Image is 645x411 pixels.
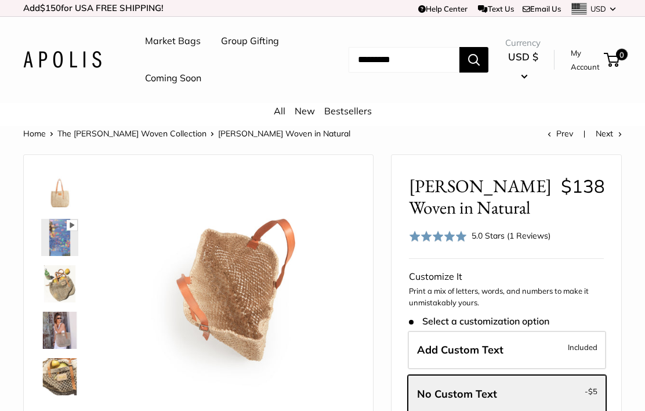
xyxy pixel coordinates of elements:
[590,4,606,13] span: USD
[39,170,81,212] a: Mercado Woven in Natural
[505,48,541,85] button: USD $
[324,105,372,117] a: Bestsellers
[588,387,597,396] span: $5
[39,356,81,398] a: Mercado Woven in Natural
[23,128,46,139] a: Home
[409,228,550,244] div: 5.0 Stars (1 Reviews)
[41,265,78,302] img: Mercado Woven in Natural
[39,263,81,305] a: Mercado Woven in Natural
[218,128,350,139] span: [PERSON_NAME] Woven in Natural
[9,367,124,402] iframe: Sign Up via Text for Offers
[349,47,459,73] input: Search...
[459,47,488,73] button: Search
[616,49,628,60] span: 0
[548,128,573,139] a: Prev
[409,175,552,218] span: [PERSON_NAME] Woven in Natural
[571,46,600,74] a: My Account
[145,33,201,50] a: Market Bags
[417,343,503,356] span: Add Custom Text
[145,70,201,87] a: Coming Soon
[40,2,61,13] span: $150
[596,128,622,139] a: Next
[508,51,538,63] span: USD $
[41,219,78,256] img: Mercado Woven in Natural
[585,384,597,398] span: -
[39,309,81,351] a: Mercado Woven in Natural
[417,387,497,401] span: No Custom Text
[418,4,468,13] a: Help Center
[561,175,605,197] span: $138
[41,172,78,210] img: Mercado Woven in Natural
[23,126,350,141] nav: Breadcrumb
[41,358,78,395] img: Mercado Woven in Natural
[274,105,285,117] a: All
[57,128,206,139] a: The [PERSON_NAME] Woven Collection
[568,340,597,354] span: Included
[39,217,81,258] a: Mercado Woven in Natural
[409,316,549,327] span: Select a customization option
[409,268,604,286] div: Customize It
[605,53,619,67] a: 0
[505,35,541,51] span: Currency
[408,331,606,369] label: Add Custom Text
[523,4,561,13] a: Email Us
[23,51,102,68] img: Apolis
[295,105,315,117] a: New
[221,33,279,50] a: Group Gifting
[472,229,550,242] div: 5.0 Stars (1 Reviews)
[41,312,78,349] img: Mercado Woven in Natural
[478,4,513,13] a: Text Us
[409,286,604,308] p: Print a mix of letters, words, and numbers to make it unmistakably yours.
